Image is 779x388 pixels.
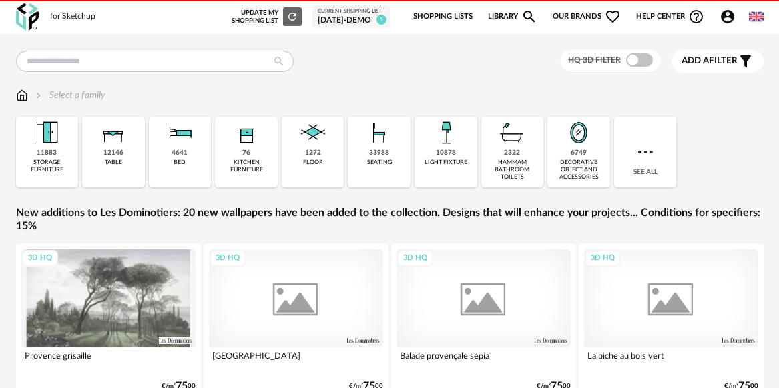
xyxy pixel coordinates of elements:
a: New additions to Les Dominotiers: 20 new wallpapers have been added to the collection. Designs th... [16,206,764,234]
div: 11883 [37,149,57,157]
span: Help Circle Outline icon [688,9,704,25]
img: us [749,9,764,24]
div: See all [614,117,677,187]
div: 3D HQ [22,250,58,267]
img: svg+xml;base64,PHN2ZyB3aWR0aD0iMTYiIGhlaWdodD0iMTYiIHZpZXdCb3g9IjAgMCAxNiAxNiIgZmlsbD0ibm9uZSIgeG... [33,89,44,102]
div: 2322 [504,149,520,157]
div: Balade provençale sépia [397,347,571,374]
div: 76 [242,149,250,157]
div: Update my Shopping List [216,7,302,26]
div: [GEOGRAPHIC_DATA] [209,347,383,374]
img: Table.png [97,117,129,149]
img: Literie.png [164,117,196,149]
div: 6749 [571,149,587,157]
div: table [105,159,122,166]
div: for Sketchup [50,11,95,22]
div: 10878 [436,149,456,157]
div: 33988 [369,149,389,157]
span: Magnify icon [521,9,537,25]
span: Account Circle icon [720,9,736,25]
div: 12146 [103,149,123,157]
div: Provence grisaille [21,347,196,374]
img: more.7b13dc1.svg [635,141,656,163]
span: Our brands [553,3,621,31]
div: floor [303,159,323,166]
img: OXP [16,3,39,31]
img: svg+xml;base64,PHN2ZyB3aWR0aD0iMTYiIGhlaWdodD0iMTciIHZpZXdCb3g9IjAgMCAxNiAxNyIgZmlsbD0ibm9uZSIgeG... [16,89,28,102]
span: 5 [376,15,386,25]
div: 3D HQ [585,250,621,267]
button: Add afilter Filter icon [672,50,764,73]
div: 3D HQ [397,250,433,267]
img: Assise.png [363,117,395,149]
div: Select a family [33,89,105,102]
div: 3D HQ [210,250,246,267]
img: Luminaire.png [430,117,462,149]
span: Help centerHelp Circle Outline icon [636,9,705,25]
span: Heart Outline icon [605,9,621,25]
div: light fixture [425,159,467,166]
div: storage furniture [20,159,75,174]
img: Rangement.png [230,117,262,149]
div: 4641 [172,149,188,157]
div: kitchen furniture [219,159,274,174]
a: Current Shopping List [DATE]-Demo 5 [318,8,384,25]
div: Current Shopping List [318,8,384,15]
a: LibraryMagnify icon [488,3,538,31]
img: Sol.png [297,117,329,149]
span: filter [682,55,738,67]
span: Refresh icon [286,13,298,20]
div: 1272 [305,149,321,157]
a: Shopping Lists [413,3,473,31]
div: La biche au bois vert [584,347,758,374]
div: hammam bathroom toilets [485,159,540,181]
span: Account Circle icon [720,9,742,25]
img: Miroir.png [563,117,595,149]
span: HQ 3D filter [568,56,621,64]
span: Filter icon [738,53,754,69]
img: Meuble%20de%20rangement.png [31,117,63,149]
span: Add a [682,56,709,65]
div: bed [174,159,186,166]
img: Salle%20de%20bain.png [496,117,528,149]
div: seating [367,159,392,166]
div: [DATE]-Demo [318,15,384,26]
div: decorative object and accessories [551,159,606,181]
